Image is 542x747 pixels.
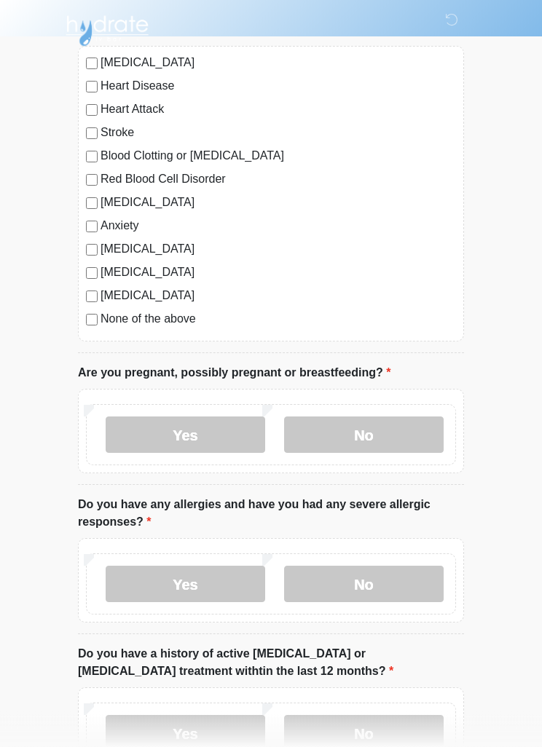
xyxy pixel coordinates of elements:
[284,417,444,454] label: No
[101,288,456,305] label: [MEDICAL_DATA]
[86,58,98,70] input: [MEDICAL_DATA]
[101,194,456,212] label: [MEDICAL_DATA]
[86,198,98,210] input: [MEDICAL_DATA]
[86,245,98,256] input: [MEDICAL_DATA]
[101,125,456,142] label: Stroke
[101,171,456,189] label: Red Blood Cell Disorder
[86,315,98,326] input: None of the above
[101,218,456,235] label: Anxiety
[101,264,456,282] label: [MEDICAL_DATA]
[101,311,456,328] label: None of the above
[86,221,98,233] input: Anxiety
[86,291,98,303] input: [MEDICAL_DATA]
[101,148,456,165] label: Blood Clotting or [MEDICAL_DATA]
[101,78,456,95] label: Heart Disease
[106,417,265,454] label: Yes
[86,128,98,140] input: Stroke
[78,365,390,382] label: Are you pregnant, possibly pregnant or breastfeeding?
[101,55,456,72] label: [MEDICAL_DATA]
[101,101,456,119] label: Heart Attack
[86,268,98,280] input: [MEDICAL_DATA]
[78,497,464,531] label: Do you have any allergies and have you had any severe allergic responses?
[284,566,444,603] label: No
[63,11,151,47] img: Hydrate IV Bar - Chandler Logo
[78,646,464,681] label: Do you have a history of active [MEDICAL_DATA] or [MEDICAL_DATA] treatment withtin the last 12 mo...
[86,175,98,186] input: Red Blood Cell Disorder
[101,241,456,258] label: [MEDICAL_DATA]
[106,566,265,603] label: Yes
[86,82,98,93] input: Heart Disease
[86,151,98,163] input: Blood Clotting or [MEDICAL_DATA]
[86,105,98,116] input: Heart Attack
